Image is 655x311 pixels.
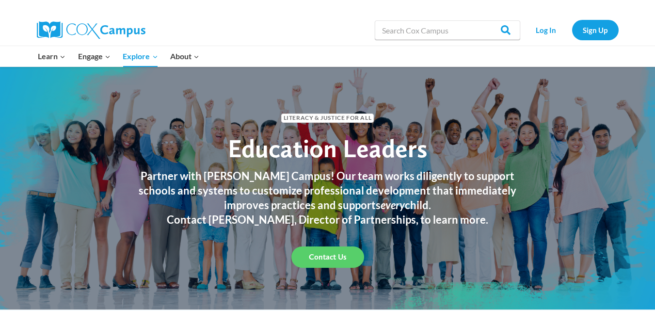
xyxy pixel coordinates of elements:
[375,20,520,40] input: Search Cox Campus
[32,46,206,66] nav: Primary Navigation
[381,198,405,212] em: every
[38,50,65,63] span: Learn
[281,114,374,123] span: Literacy & Justice for All
[123,50,158,63] span: Explore
[228,133,427,164] span: Education Leaders
[572,20,619,40] a: Sign Up
[170,50,199,63] span: About
[291,246,364,268] a: Contact Us
[525,20,567,40] a: Log In
[129,213,527,227] h3: Contact [PERSON_NAME], Director of Partnerships, to learn more.
[78,50,111,63] span: Engage
[309,252,347,262] span: Contact Us
[525,20,619,40] nav: Secondary Navigation
[37,21,145,39] img: Cox Campus
[129,169,527,213] h3: Partner with [PERSON_NAME] Campus! Our team works diligently to support schools and systems to cu...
